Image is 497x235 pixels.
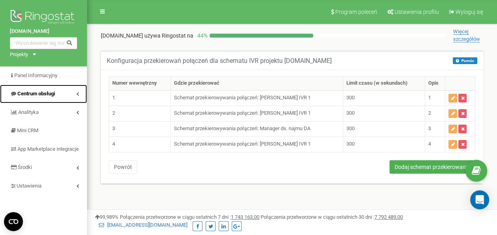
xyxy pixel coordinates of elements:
th: Opis [425,76,445,91]
span: Połączenia przetworzone w ciągu ostatnich 7 dni : [120,214,259,220]
td: 4 [425,136,445,152]
span: Centrum obsługi [17,91,55,97]
th: Gdzie przekierować [171,76,343,91]
th: Limit czasu (w sekundach) [343,76,425,91]
td: 1 [425,90,445,106]
span: Analityka [18,109,39,115]
a: [EMAIL_ADDRESS][DOMAIN_NAME] [99,222,187,228]
span: App Marketplace integracje [17,146,79,152]
td: 1 [109,90,171,106]
h5: Konfiguracja przekierowań połączeń dla schematu IVR projektu [DOMAIN_NAME] [107,57,332,64]
td: 4 [109,136,171,152]
td: 2 [425,106,445,121]
th: Numer wewnętrzny [109,76,171,91]
td: 3 [109,121,171,136]
td: 300 [343,90,425,106]
a: [DOMAIN_NAME] [10,28,77,35]
span: 99,989% [95,214,119,220]
span: Więcej szczegółów [453,28,480,42]
span: Ustawienia [17,183,42,189]
div: Open Intercom Messenger [470,190,489,209]
button: Open CMP widget [4,212,23,231]
td: 3 [425,121,445,136]
td: 2 [109,106,171,121]
span: Połączenia przetworzone w ciągu ostatnich 30 dni : [261,214,403,220]
span: Ustawienia profilu [395,9,439,15]
span: Panel Informacyjny [14,72,57,78]
button: Powrót [109,160,137,174]
td: Schemat przekierowywania połączeń: [PERSON_NAME] IVR 1 [171,136,343,152]
span: używa Ringostat na [144,32,193,39]
td: 300 [343,106,425,121]
td: Schemat przekierowywania połączeń: [PERSON_NAME] IVR 1 [171,90,343,106]
span: Środki [18,164,32,170]
span: Program poleceń [335,9,377,15]
p: [DOMAIN_NAME] [101,32,193,40]
button: Pomóc [453,57,477,64]
td: Schemat przekierowywania połączeń: Manager ds. najmu DA [171,121,343,136]
div: Projekty [10,51,28,59]
span: Mini CRM [17,127,38,133]
button: Dodaj schemat przekierowania [389,160,475,174]
td: 300 [343,136,425,152]
p: 44 % [193,32,210,40]
u: 1 743 163,00 [231,214,259,220]
span: Wyloguj się [455,9,483,15]
td: Schemat przekierowywania połączeń: [PERSON_NAME] IVR 1 [171,106,343,121]
input: Wyszukiwanie wg numeru [10,37,77,49]
img: Ringostat logo [10,8,77,28]
u: 7 792 489,00 [374,214,403,220]
td: 300 [343,121,425,136]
